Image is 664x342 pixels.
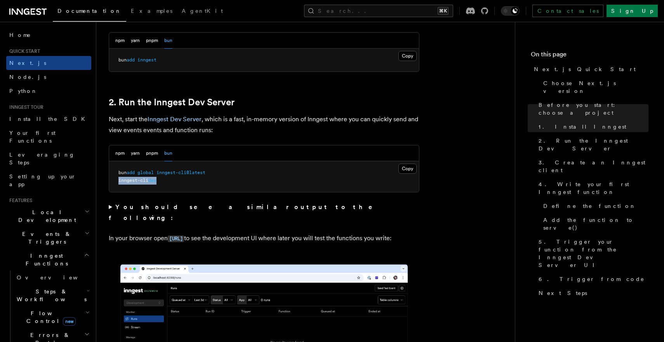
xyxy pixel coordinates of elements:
button: Search...⌘K [304,5,453,17]
button: Inngest Functions [6,249,91,270]
span: bun [118,170,127,175]
button: pnpm [146,145,158,161]
span: Steps & Workflows [14,288,87,303]
code: [URL] [168,236,184,242]
button: yarn [131,145,140,161]
button: Copy [398,164,417,174]
a: Add the function to serve() [540,213,648,235]
a: 2. Run the Inngest Dev Server [535,134,648,155]
a: 5. Trigger your function from the Inngest Dev Server UI [535,235,648,272]
a: AgentKit [177,2,228,21]
a: [URL] [168,234,184,242]
a: Documentation [53,2,126,22]
span: Your first Functions [9,130,56,144]
span: Node.js [9,74,46,80]
a: Leveraging Steps [6,148,91,169]
span: Next Steps [539,289,587,297]
span: inngest [137,57,156,63]
span: bun [118,57,127,63]
a: Your first Functions [6,126,91,148]
span: Inngest Functions [6,252,84,267]
a: Python [6,84,91,98]
p: Next, start the , which is a fast, in-memory version of Inngest where you can quickly send and vi... [109,114,419,136]
span: 3. Create an Inngest client [539,159,648,174]
span: new [63,317,76,326]
a: Sign Up [607,5,658,17]
span: Next.js Quick Start [534,65,636,73]
p: In your browser open to see the development UI where later you will test the functions you write: [109,233,419,244]
button: Flow Controlnew [14,306,91,328]
span: 5. Trigger your function from the Inngest Dev Server UI [539,238,648,269]
span: Python [9,88,38,94]
button: Copy [398,51,417,61]
a: Before you start: choose a project [535,98,648,120]
span: Overview [17,274,97,281]
button: Events & Triggers [6,227,91,249]
a: 2. Run the Inngest Dev Server [109,97,235,108]
span: Before you start: choose a project [539,101,648,117]
a: Next.js [6,56,91,70]
span: Local Development [6,208,85,224]
span: inngest-cli@latest [156,170,205,175]
a: 1. Install Inngest [535,120,648,134]
a: 3. Create an Inngest client [535,155,648,177]
button: bun [164,145,172,161]
span: 1. Install Inngest [539,123,626,131]
span: Add the function to serve() [543,216,648,232]
strong: You should see a similar output to the following: [109,203,383,222]
span: Quick start [6,48,40,54]
summary: You should see a similar output to the following: [109,202,419,223]
span: Next.js [9,60,46,66]
span: Install the SDK [9,116,90,122]
span: Features [6,197,32,204]
button: Toggle dark mode [501,6,520,16]
button: pnpm [146,33,158,49]
a: Install the SDK [6,112,91,126]
a: Home [6,28,91,42]
a: Node.js [6,70,91,84]
a: Choose Next.js version [540,76,648,98]
a: Next.js Quick Start [531,62,648,76]
span: Flow Control [14,309,85,325]
span: Documentation [57,8,122,14]
span: Define the function [543,202,636,210]
span: Inngest tour [6,104,43,110]
a: Examples [126,2,177,21]
a: Next Steps [535,286,648,300]
a: Inngest Dev Server [148,115,202,123]
span: Choose Next.js version [543,79,648,95]
button: yarn [131,33,140,49]
span: AgentKit [182,8,223,14]
h4: On this page [531,50,648,62]
span: dev [148,178,156,183]
span: Examples [131,8,172,14]
a: 6. Trigger from code [535,272,648,286]
a: Contact sales [532,5,603,17]
span: add [127,57,135,63]
a: Overview [14,270,91,284]
span: Events & Triggers [6,230,85,246]
button: Steps & Workflows [14,284,91,306]
span: Setting up your app [9,173,76,187]
button: npm [115,145,125,161]
span: 2. Run the Inngest Dev Server [539,137,648,152]
span: global [137,170,154,175]
a: Define the function [540,199,648,213]
span: Leveraging Steps [9,152,75,166]
span: add [127,170,135,175]
span: 4. Write your first Inngest function [539,180,648,196]
button: npm [115,33,125,49]
button: Local Development [6,205,91,227]
span: Home [9,31,31,39]
kbd: ⌘K [438,7,448,15]
a: Setting up your app [6,169,91,191]
span: inngest-cli [118,178,148,183]
a: 4. Write your first Inngest function [535,177,648,199]
button: bun [164,33,172,49]
span: 6. Trigger from code [539,275,645,283]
